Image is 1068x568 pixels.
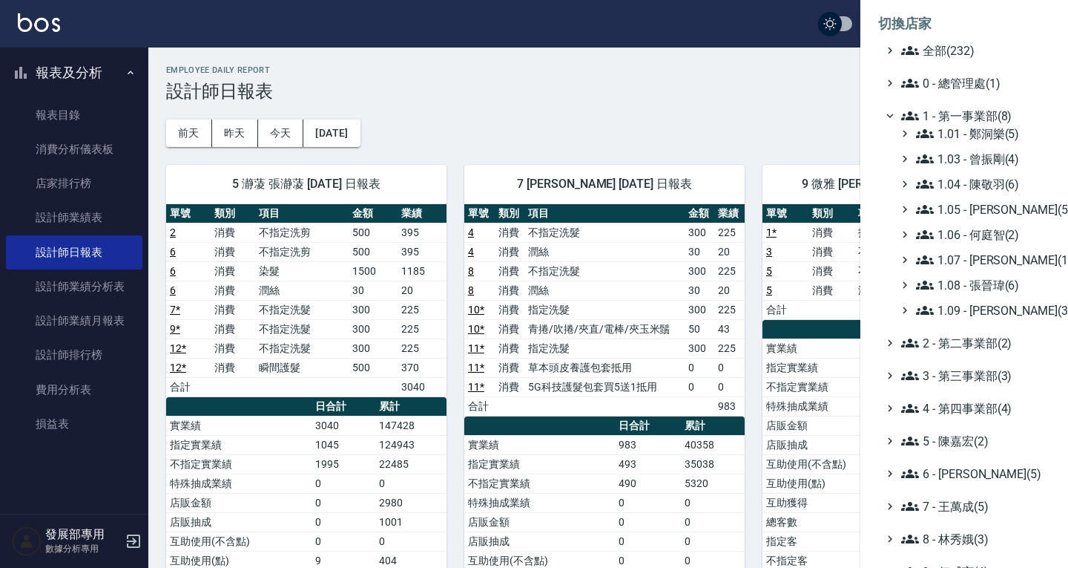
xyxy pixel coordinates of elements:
span: 0 - 總管理處(1) [901,74,1044,92]
span: 1.03 - 曾振剛(4) [916,150,1044,168]
span: 8 - 林秀娥(3) [901,530,1044,548]
span: 7 - 王萬成(5) [901,497,1044,515]
span: 1.01 - 鄭洞樂(5) [916,125,1044,143]
span: 1.06 - 何庭智(2) [916,226,1044,244]
span: 1.07 - [PERSON_NAME](11) [916,251,1044,269]
span: 全部(232) [901,42,1044,59]
span: 2 - 第二事業部(2) [901,334,1044,352]
li: 切換店家 [878,6,1050,42]
span: 6 - [PERSON_NAME](5) [901,465,1044,483]
span: 1.09 - [PERSON_NAME](3) [916,301,1044,319]
span: 1.05 - [PERSON_NAME](5) [916,200,1044,218]
span: 1.08 - 張晉瑋(6) [916,276,1044,294]
span: 1 - 第一事業部(8) [901,107,1044,125]
span: 5 - 陳嘉宏(2) [901,432,1044,450]
span: 3 - 第三事業部(3) [901,367,1044,385]
span: 1.04 - 陳敬羽(6) [916,175,1044,193]
span: 4 - 第四事業部(4) [901,399,1044,417]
